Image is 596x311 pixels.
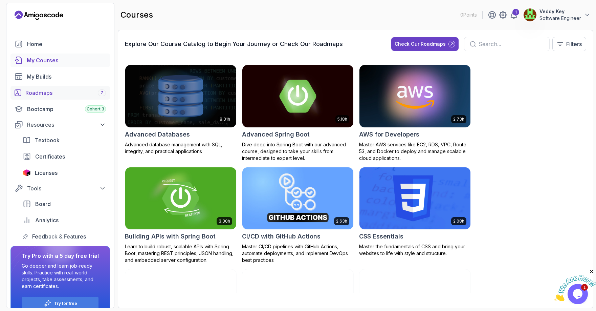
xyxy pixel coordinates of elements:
[22,296,99,310] button: Try for free
[359,167,471,257] a: CSS Essentials card2.08hCSS EssentialsMaster the fundamentals of CSS and bring your websites to l...
[336,219,347,224] p: 2.63h
[125,65,237,155] a: Advanced Databases card8.31hAdvanced DatabasesAdvanced database management with SQL, integrity, a...
[359,130,419,139] h2: AWS for Developers
[10,119,110,131] button: Resources
[35,216,59,224] span: Analytics
[19,230,110,243] a: feedback
[125,167,237,264] a: Building APIs with Spring Boot card3.30hBuilding APIs with Spring BootLearn to build robust, scal...
[10,102,110,116] a: bootcamp
[15,10,63,21] a: Landing page
[10,70,110,83] a: builds
[19,213,110,227] a: analytics
[35,200,51,208] span: Board
[453,219,464,224] p: 2.08h
[479,40,544,48] input: Search...
[242,167,354,264] a: CI/CD with GitHub Actions card2.63hCI/CD with GitHub ActionsMaster CI/CD pipelines with GitHub Ac...
[523,8,591,22] button: user profile imageVeddy KeySoftware Engineer
[101,90,103,96] span: 7
[125,65,236,127] img: Advanced Databases card
[539,15,581,22] p: Software Engineer
[391,37,459,51] button: Check Our Roadmaps
[359,141,471,162] p: Master AWS services like EC2, RDS, VPC, Route 53, and Docker to deploy and manage scalable cloud ...
[395,41,446,47] div: Check Our Roadmaps
[25,89,106,97] div: Roadmaps
[510,11,518,19] a: 1
[359,232,403,241] h2: CSS Essentials
[566,40,582,48] p: Filters
[242,167,353,230] img: CI/CD with GitHub Actions card
[22,263,99,290] p: Go deeper and learn job-ready skills. Practice with real-world projects, take assessments, and ea...
[242,65,354,162] a: Advanced Spring Boot card5.18hAdvanced Spring BootDive deep into Spring Boot with our advanced co...
[125,39,343,49] h3: Explore Our Course Catalog to Begin Your Journey or Check Our Roadmaps
[27,105,106,113] div: Bootcamp
[359,65,470,127] img: AWS for Developers card
[125,232,216,241] h2: Building APIs with Spring Boot
[125,141,237,155] p: Advanced database management with SQL, integrity, and practical applications
[23,169,31,176] img: jetbrains icon
[10,37,110,51] a: home
[27,56,106,64] div: My Courses
[27,40,106,48] div: Home
[359,243,471,257] p: Master the fundamentals of CSS and bring your websites to life with style and structure.
[54,301,77,306] a: Try for free
[10,182,110,194] button: Tools
[552,37,586,51] button: Filters
[125,130,190,139] h2: Advanced Databases
[19,197,110,211] a: board
[10,54,110,67] a: courses
[337,117,347,122] p: 5.18h
[87,106,104,112] span: Cohort 3
[539,8,581,15] p: Veddy Key
[27,184,106,192] div: Tools
[242,65,353,127] img: Advanced Spring Boot card
[35,152,65,161] span: Certificates
[10,86,110,100] a: roadmaps
[19,133,110,147] a: textbook
[35,136,60,144] span: Textbook
[512,9,519,16] div: 1
[19,166,110,180] a: licenses
[242,130,310,139] h2: Advanced Spring Boot
[460,12,477,18] p: 0 Points
[242,232,321,241] h2: CI/CD with GitHub Actions
[19,150,110,163] a: certificates
[125,167,236,230] img: Building APIs with Spring Boot card
[220,117,230,122] p: 8.31h
[32,232,86,241] span: Feedback & Features
[242,141,354,162] p: Dive deep into Spring Boot with our advanced course, designed to take your skills from intermedia...
[359,65,471,162] a: AWS for Developers card2.73hAWS for DevelopersMaster AWS services like EC2, RDS, VPC, Route 53, a...
[27,121,106,129] div: Resources
[27,72,106,81] div: My Builds
[242,243,354,264] p: Master CI/CD pipelines with GitHub Actions, automate deployments, and implement DevOps best pract...
[524,8,536,21] img: user profile image
[453,117,464,122] p: 2.73h
[359,167,470,230] img: CSS Essentials card
[554,269,596,301] iframe: chat widget
[35,169,58,177] span: Licenses
[125,243,237,264] p: Learn to build robust, scalable APIs with Spring Boot, mastering REST principles, JSON handling, ...
[120,9,153,20] h2: courses
[219,219,230,224] p: 3.30h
